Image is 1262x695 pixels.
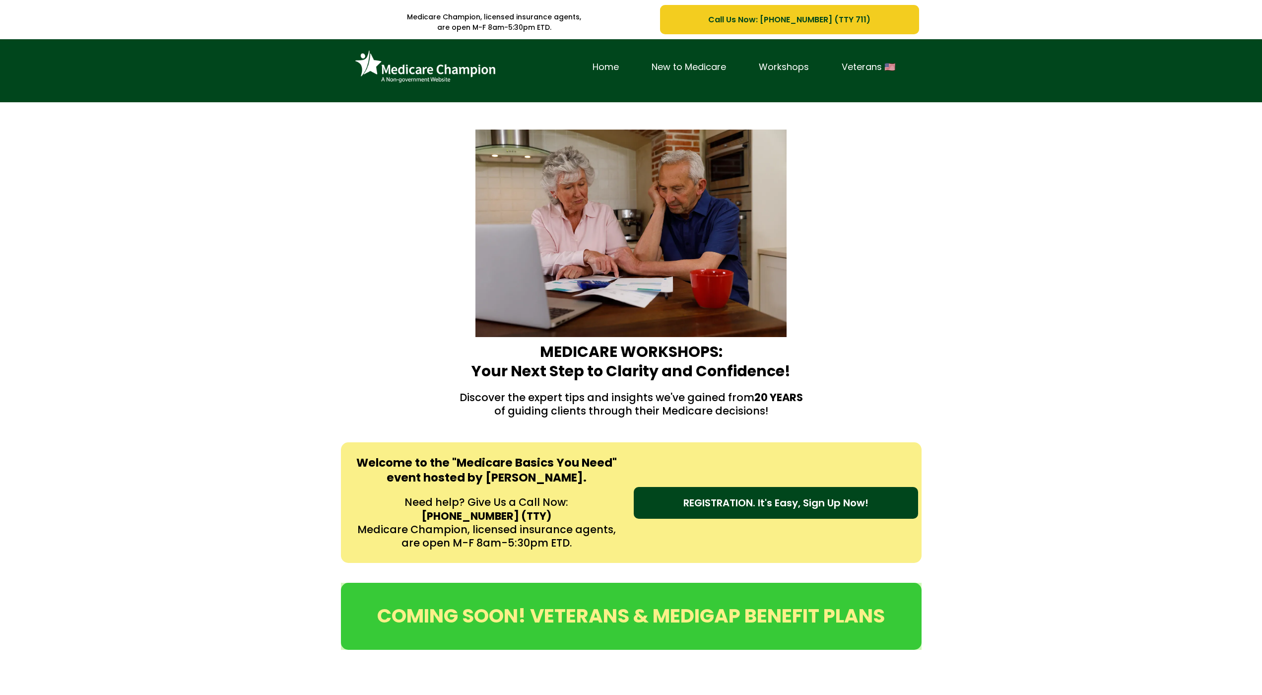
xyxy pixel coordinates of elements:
[660,5,919,34] a: Call Us Now: 1-833-823-1990 (TTY 711)
[742,60,825,75] a: Workshops
[377,602,885,629] span: COMING SOON! VETERANS & MEDIGAP BENEFIT PLANS
[343,391,919,404] p: Discover the expert tips and insights we've gained from
[708,13,870,26] span: Call Us Now: [PHONE_NUMBER] (TTY 711)
[356,455,617,486] strong: Welcome to the "Medicare Basics You Need" event hosted by [PERSON_NAME].
[354,523,619,550] p: Medicare Champion, licensed insurance agents, are open M-F 8am-5:30pm ETD.
[343,404,919,417] p: of guiding clients through their Medicare decisions!
[351,47,500,87] img: Brand Logo
[540,341,723,362] strong: MEDICARE WORKSHOPS:
[343,12,646,22] p: Medicare Champion, licensed insurance agents,
[421,509,551,523] strong: [PHONE_NUMBER] (TTY)
[754,390,803,405] strong: 20 YEARS
[634,487,918,519] a: REGISTRATION. It's Easy, Sign Up Now!
[635,60,742,75] a: New to Medicare
[576,60,635,75] a: Home
[343,22,646,33] p: are open M-F 8am-5:30pm ETD.
[825,60,912,75] a: Veterans 🇺🇸
[354,495,619,509] p: Need help? Give Us a Call Now:
[683,495,868,510] span: REGISTRATION. It's Easy, Sign Up Now!
[471,360,791,382] strong: Your Next Step to Clarity and Confidence!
